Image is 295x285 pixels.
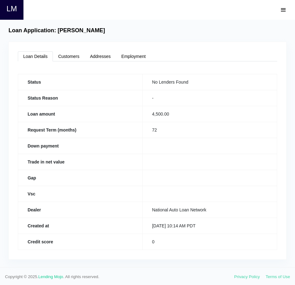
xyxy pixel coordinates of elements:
th: Created at [18,218,143,234]
th: Status [18,74,143,90]
span: Copyright © 2025. . All rights reserved. [5,274,234,280]
th: Loan amount [18,106,143,122]
th: Credit score [18,234,143,250]
td: 72 [142,122,277,138]
td: [DATE] 10:14 AM PDT [142,218,277,234]
th: Down payment [18,138,143,154]
a: Customers [53,51,85,61]
a: Terms of Use [266,274,290,279]
td: No Lenders Found [142,74,277,90]
a: Lending Mojo [38,274,63,279]
th: Request Term (months) [18,122,143,138]
td: 4,500.00 [142,106,277,122]
td: 0 [142,234,277,250]
th: Vsc [18,186,143,202]
h4: Loan Application: [PERSON_NAME] [8,27,105,34]
a: Loan Details [18,51,53,61]
td: National Auto Loan Network [142,202,277,218]
a: Addresses [85,51,116,61]
th: Status Reason [18,90,143,106]
a: Privacy Policy [234,274,260,279]
th: Dealer [18,202,143,218]
th: Gap [18,170,143,186]
a: Employment [116,51,151,61]
td: - [142,90,277,106]
th: Trade in net value [18,154,143,170]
